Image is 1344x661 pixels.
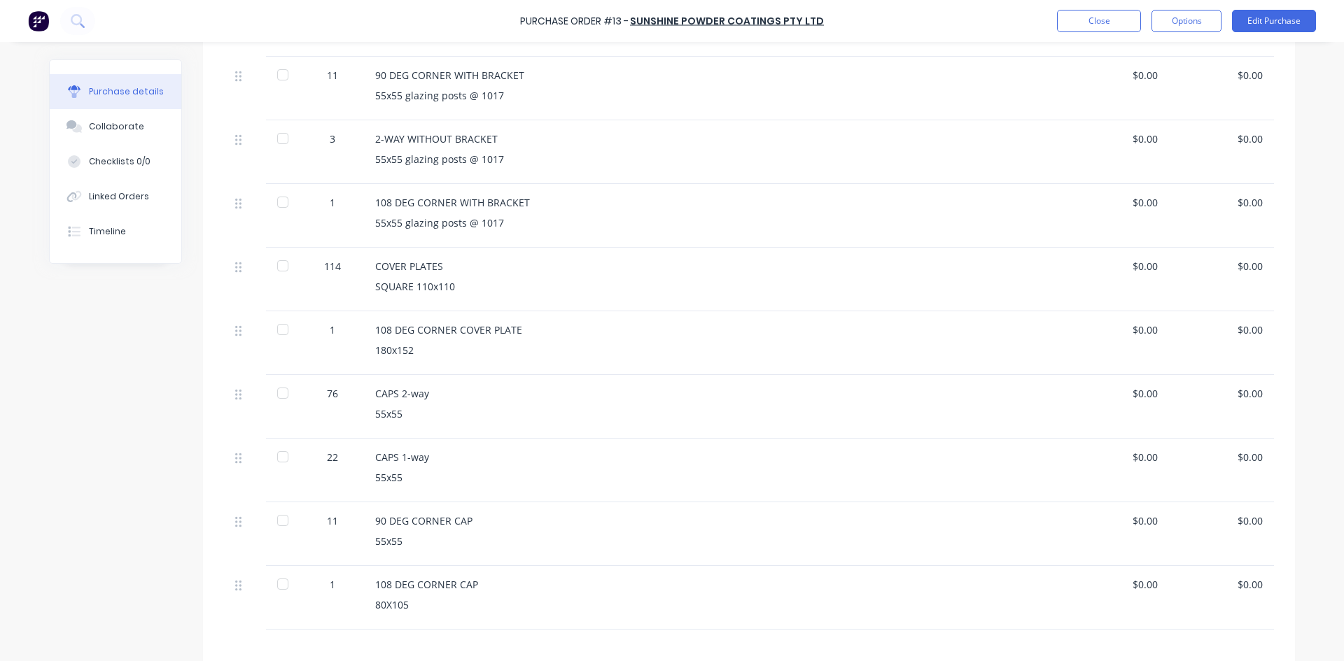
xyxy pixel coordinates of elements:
div: 108 DEG CORNER COVER PLATE [375,322,1053,337]
div: 1 [312,577,353,592]
div: $0.00 [1075,386,1158,401]
div: CAPS 2-way [375,386,1053,401]
button: Checklists 0/0 [50,144,181,179]
div: $0.00 [1075,68,1158,83]
div: 55x55 glazing posts @ 1017 [375,215,1053,230]
div: 55x55 glazing posts @ 1017 [375,88,1053,103]
button: Edit Purchase [1232,10,1316,32]
div: $0.00 [1075,132,1158,146]
div: $0.00 [1180,513,1263,528]
div: 55x55 glazing posts @ 1017 [375,152,1053,166]
div: $0.00 [1075,322,1158,337]
div: SQUARE 110x110 [375,279,1053,294]
div: $0.00 [1180,68,1263,83]
div: 90 DEG CORNER CAP [375,513,1053,528]
button: Purchase details [50,74,181,109]
div: 1 [312,322,353,337]
div: $0.00 [1075,577,1158,592]
div: Linked Orders [89,190,149,203]
div: 55x55 [375,534,1053,548]
div: Checklists 0/0 [89,155,150,168]
div: CAPS 1-way [375,450,1053,464]
div: 55x55 [375,470,1053,485]
div: 80X105 [375,597,1053,612]
div: Purchase Order #13 - [520,14,629,29]
img: Factory [28,10,49,31]
div: 3 [312,132,353,146]
div: 2-WAY WITHOUT BRACKET [375,132,1053,146]
button: Collaborate [50,109,181,144]
button: Linked Orders [50,179,181,214]
div: 108 DEG CORNER WITH BRACKET [375,195,1053,210]
div: $0.00 [1075,259,1158,273]
div: $0.00 [1075,195,1158,210]
div: $0.00 [1075,513,1158,528]
div: 114 [312,259,353,273]
div: Purchase details [89,85,164,98]
div: $0.00 [1180,259,1263,273]
div: $0.00 [1180,577,1263,592]
button: Close [1057,10,1141,32]
div: 11 [312,68,353,83]
div: COVER PLATES [375,259,1053,273]
div: $0.00 [1075,450,1158,464]
div: $0.00 [1180,195,1263,210]
div: 1 [312,195,353,210]
div: $0.00 [1180,450,1263,464]
div: 108 DEG CORNER CAP [375,577,1053,592]
div: $0.00 [1180,386,1263,401]
div: 11 [312,513,353,528]
a: Sunshine Powder Coatings Pty Ltd [630,14,824,28]
div: 55x55 [375,406,1053,421]
div: 180x152 [375,343,1053,357]
div: 22 [312,450,353,464]
div: Collaborate [89,120,144,133]
div: Timeline [89,225,126,238]
div: 76 [312,386,353,401]
div: 90 DEG CORNER WITH BRACKET [375,68,1053,83]
button: Timeline [50,214,181,249]
button: Options [1151,10,1221,32]
div: $0.00 [1180,132,1263,146]
div: $0.00 [1180,322,1263,337]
